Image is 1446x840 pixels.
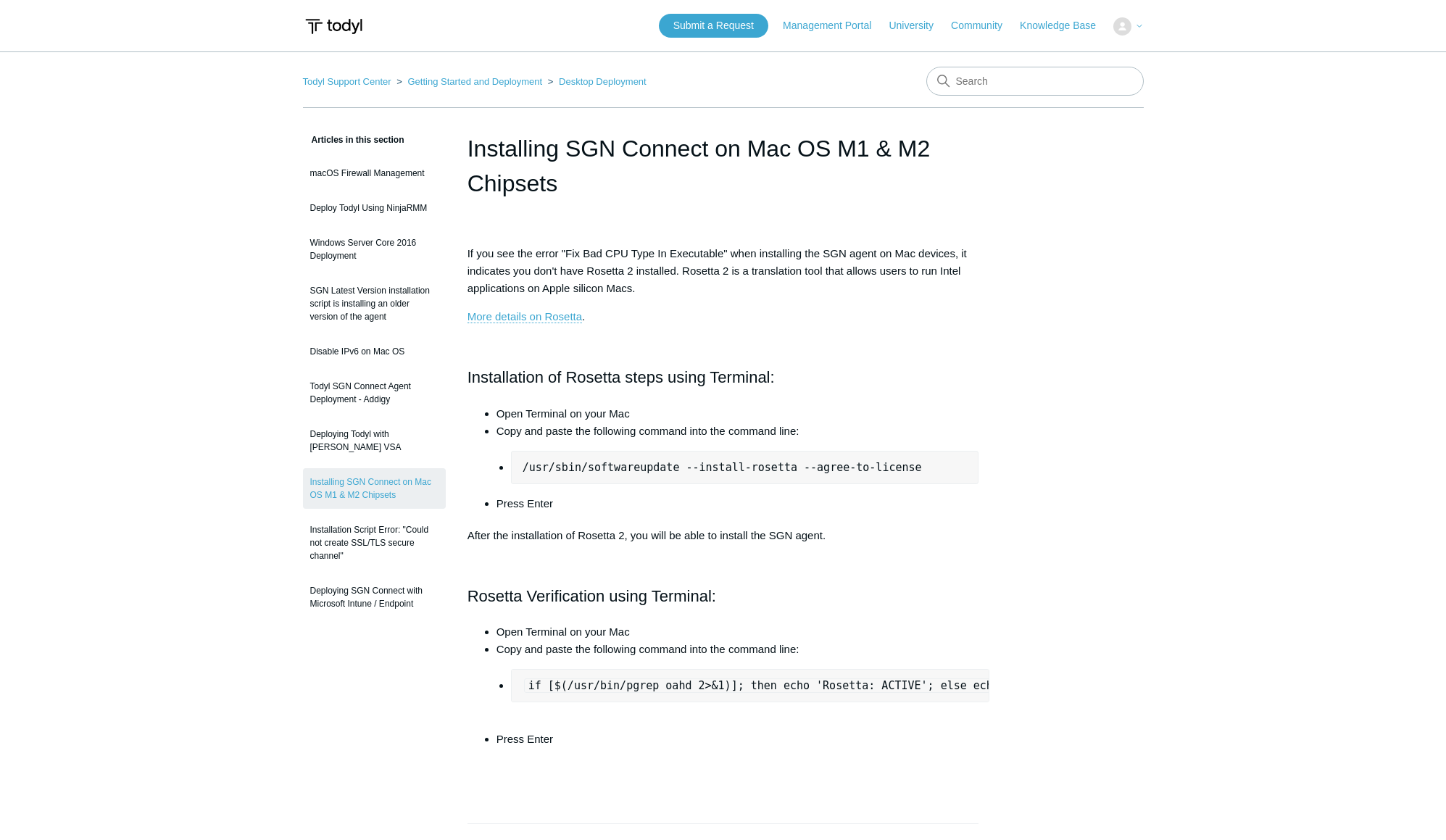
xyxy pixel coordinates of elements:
h2: Installation of Rosetta steps using Terminal: [468,365,979,390]
input: Search [926,67,1144,96]
a: Deploying Todyl with [PERSON_NAME] VSA [303,420,446,461]
li: Getting Started and Deployment [394,76,545,87]
a: Deploy Todyl Using NinjaRMM [303,194,446,222]
a: Todyl SGN Connect Agent Deployment - Addigy [303,373,446,413]
a: macOS Firewall Management [303,159,446,187]
img: Todyl Support Center Help Center home page [303,13,365,40]
li: Open Terminal on your Mac [496,405,979,423]
a: Windows Server Core 2016 Deployment [303,229,446,270]
li: Desktop Deployment [545,76,647,87]
a: Installation Script Error: "Could not create SSL/TLS secure channel" [303,516,446,570]
li: Open Terminal on your Mac [496,623,979,641]
li: Copy and paste the following command into the command line: [496,423,979,484]
p: If you see the error "Fix Bad CPU Type In Executable" when installing the SGN agent on Mac device... [468,245,979,297]
li: Copy and paste the following command into the command line: [496,641,979,731]
pre: /usr/sbin/softwareupdate --install-rosetta --agree-to-license [511,451,979,484]
span: Articles in this section [303,135,404,145]
a: Deploying SGN Connect with Microsoft Intune / Endpoint [303,577,446,617]
a: Community [951,18,1017,33]
code: if [$(/usr/bin/pgrep oahd 2>&1)]; then echo 'Rosetta: ACTIVE'; else echo 'Rosetta: NOT ACTIVE'; fi [524,678,1174,693]
li: Todyl Support Center [303,76,394,87]
li: Press Enter [496,495,979,512]
a: SGN Latest Version installation script is installing an older version of the agent [303,277,446,330]
a: Todyl Support Center [303,76,391,87]
a: University [889,18,947,33]
h1: Installing SGN Connect on Mac OS M1 & M2 Chipsets [468,131,979,201]
a: Management Portal [783,18,886,33]
a: Getting Started and Deployment [407,76,542,87]
a: More details on Rosetta [468,310,582,323]
a: Installing SGN Connect on Mac OS M1 & M2 Chipsets [303,468,446,509]
h2: Rosetta Verification using Terminal: [468,583,979,609]
a: Submit a Request [659,14,768,38]
a: Knowledge Base [1020,18,1110,33]
p: After the installation of Rosetta 2, you will be able to install the SGN agent. [468,527,979,544]
li: Press Enter [496,731,979,748]
p: . [468,308,979,325]
a: Desktop Deployment [559,76,647,87]
a: Disable IPv6 on Mac OS [303,338,446,365]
